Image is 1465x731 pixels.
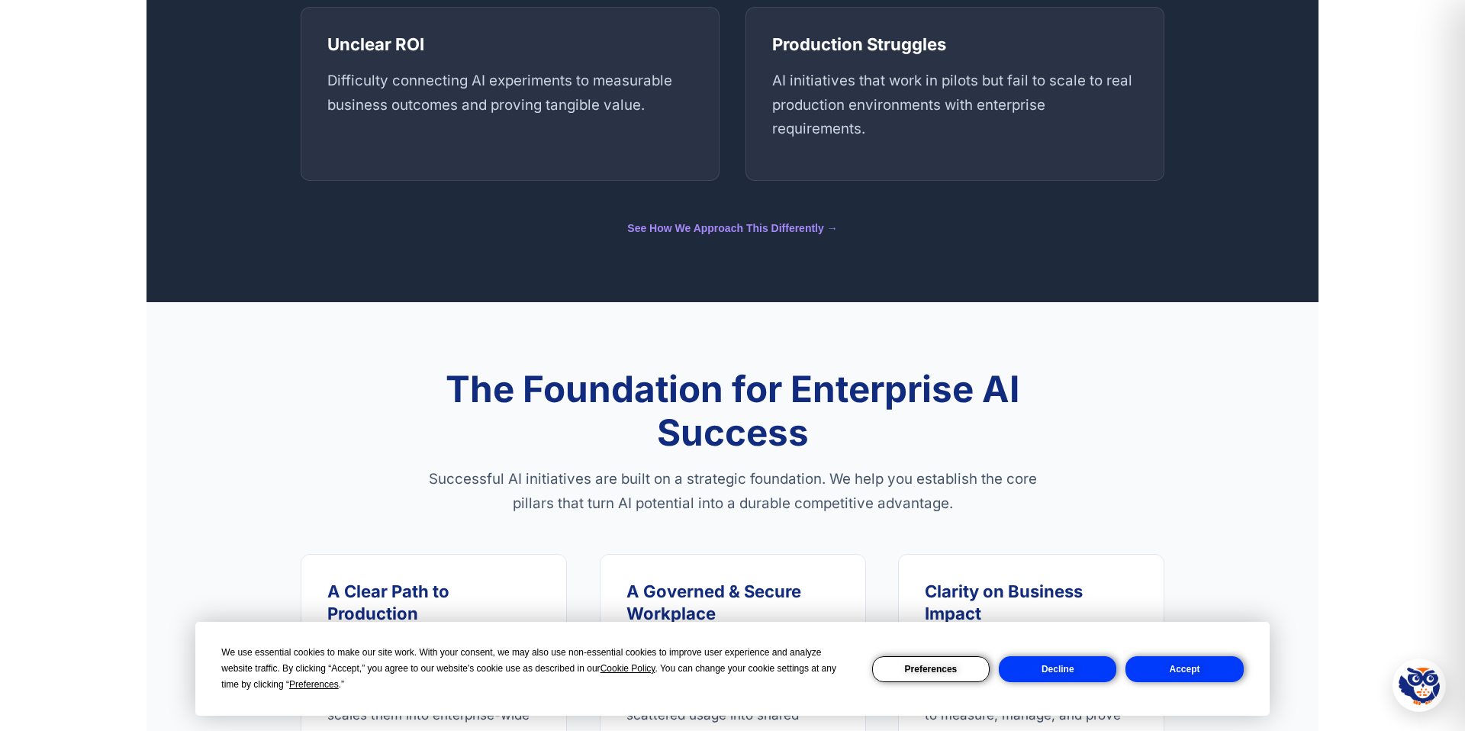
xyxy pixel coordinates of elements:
[772,34,1138,56] h3: Production Struggles
[289,679,339,690] span: Preferences
[872,656,990,682] button: Preferences
[600,663,655,674] span: Cookie Policy
[772,69,1138,141] p: AI initiatives that work in pilots but fail to scale to real production environments with enterpr...
[195,622,1270,716] div: Cookie Consent Prompt
[925,581,1138,624] h3: Clarity on Business Impact
[427,467,1038,516] p: Successful AI initiatives are built on a strategic foundation. We help you establish the core pil...
[327,34,693,56] h3: Unclear ROI
[427,367,1038,454] h2: The Foundation for Enterprise AI Success
[999,656,1116,682] button: Decline
[327,581,540,624] h3: A Clear Path to Production
[626,581,839,624] h3: A Governed & Secure Workplace
[1399,665,1440,706] img: Hootie - PromptOwl AI Assistant
[221,645,853,693] div: We use essential cookies to make our site work. With your consent, we may also use non-essential ...
[627,222,837,234] a: See How We Approach This Differently →
[1125,656,1243,682] button: Accept
[327,69,693,118] p: Difficulty connecting AI experiments to measurable business outcomes and proving tangible value.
